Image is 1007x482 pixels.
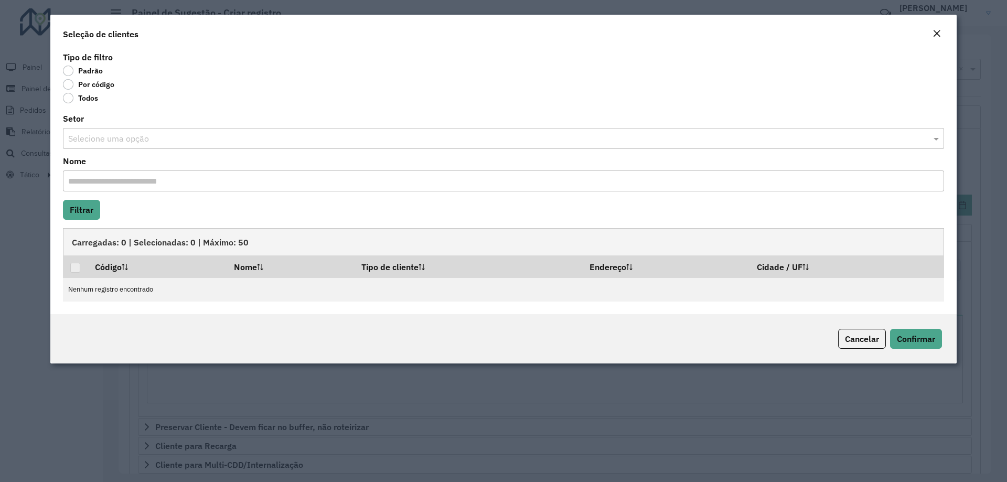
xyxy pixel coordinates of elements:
label: Por código [63,79,114,90]
label: Todos [63,93,98,103]
em: Fechar [933,29,941,38]
th: Tipo de cliente [355,255,582,277]
label: Padrão [63,66,103,76]
h4: Seleção de clientes [63,28,138,40]
label: Setor [63,112,84,125]
th: Código [88,255,226,277]
button: Cancelar [838,329,886,349]
label: Nome [63,155,86,167]
span: Confirmar [897,334,935,344]
button: Close [929,27,944,41]
label: Tipo de filtro [63,51,113,63]
th: Nome [227,255,355,277]
span: Cancelar [845,334,879,344]
td: Nenhum registro encontrado [63,278,944,302]
th: Endereço [582,255,750,277]
th: Cidade / UF [750,255,944,277]
div: Carregadas: 0 | Selecionadas: 0 | Máximo: 50 [63,228,944,255]
button: Filtrar [63,200,100,220]
button: Confirmar [890,329,942,349]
